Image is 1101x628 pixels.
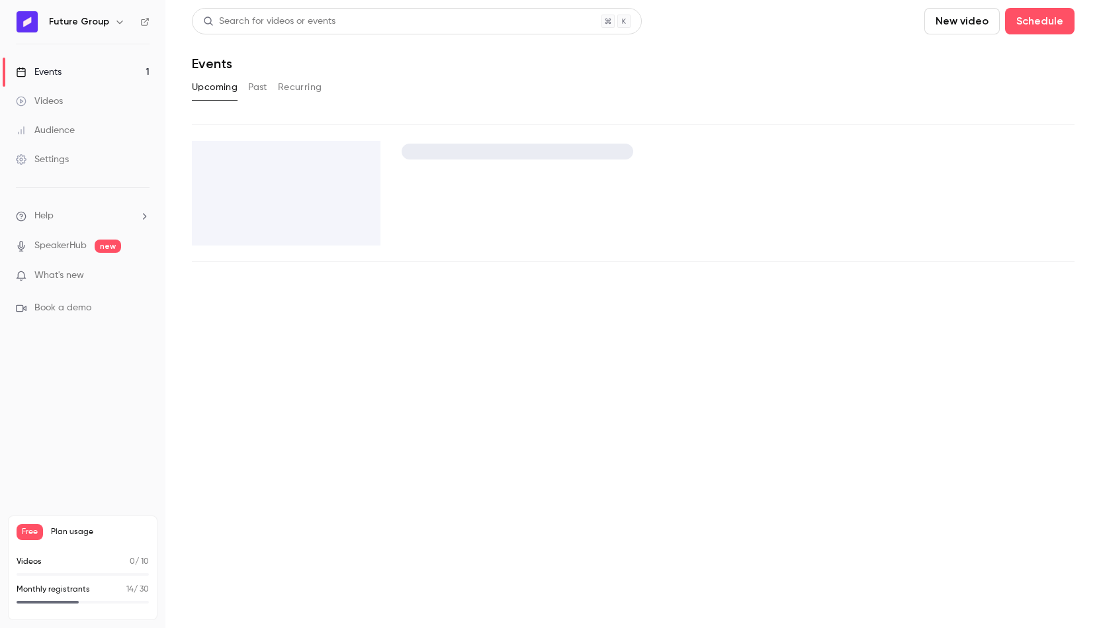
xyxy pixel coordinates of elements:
span: Help [34,209,54,223]
h1: Events [192,56,232,71]
button: Past [248,77,267,98]
div: Events [16,66,62,79]
div: Audience [16,124,75,137]
span: What's new [34,269,84,283]
div: Search for videos or events [203,15,335,28]
span: 0 [130,558,135,566]
span: Plan usage [51,527,149,537]
button: New video [924,8,1000,34]
span: new [95,240,121,253]
button: Recurring [278,77,322,98]
span: Book a demo [34,301,91,315]
h6: Future Group [49,15,109,28]
p: Monthly registrants [17,584,90,596]
p: / 10 [130,556,149,568]
span: Free [17,524,43,540]
span: 14 [126,586,134,594]
button: Schedule [1005,8,1075,34]
div: Videos [16,95,63,108]
p: Videos [17,556,42,568]
button: Upcoming [192,77,238,98]
li: help-dropdown-opener [16,209,150,223]
p: / 30 [126,584,149,596]
img: Future Group [17,11,38,32]
a: SpeakerHub [34,239,87,253]
div: Settings [16,153,69,166]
